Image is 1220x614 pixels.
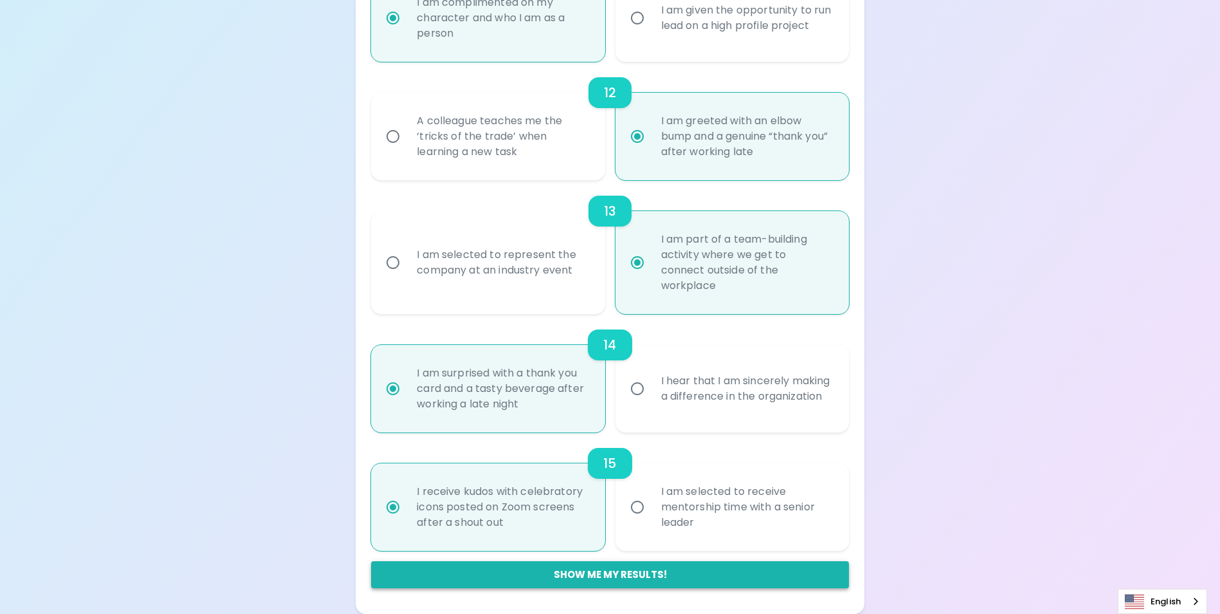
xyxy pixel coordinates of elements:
[371,433,848,551] div: choice-group-check
[371,314,848,433] div: choice-group-check
[651,98,842,175] div: I am greeted with an elbow bump and a genuine “thank you” after working late
[651,469,842,546] div: I am selected to receive mentorship time with a senior leader
[651,216,842,309] div: I am part of a team-building activity where we get to connect outside of the workplace
[604,201,616,221] h6: 13
[1118,590,1206,613] a: English
[406,98,597,175] div: A colleague teaches me the ‘tricks of the trade’ when learning a new task
[603,335,616,355] h6: 14
[406,469,597,546] div: I receive kudos with celebratory icons posted on Zoom screens after a shout out
[1118,589,1207,614] div: Language
[371,62,848,180] div: choice-group-check
[406,350,597,427] div: I am surprised with a thank you card and a tasty beverage after working a late night
[371,561,848,588] button: Show me my results!
[604,82,616,103] h6: 12
[371,180,848,314] div: choice-group-check
[603,453,616,474] h6: 15
[651,358,842,420] div: I hear that I am sincerely making a difference in the organization
[406,232,597,293] div: I am selected to represent the company at an industry event
[1118,589,1207,614] aside: Language selected: English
